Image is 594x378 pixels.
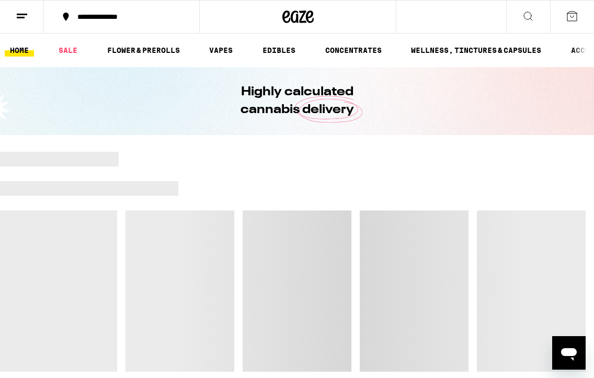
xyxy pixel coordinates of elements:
a: HOME [5,44,34,57]
a: VAPES [204,44,238,57]
h1: Highly calculated cannabis delivery [211,83,383,119]
a: EDIBLES [257,44,301,57]
a: WELLNESS, TINCTURES & CAPSULES [406,44,546,57]
a: FLOWER & PREROLLS [102,44,185,57]
a: SALE [53,44,83,57]
a: CONCENTRATES [320,44,387,57]
iframe: Button to launch messaging window [552,336,586,370]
